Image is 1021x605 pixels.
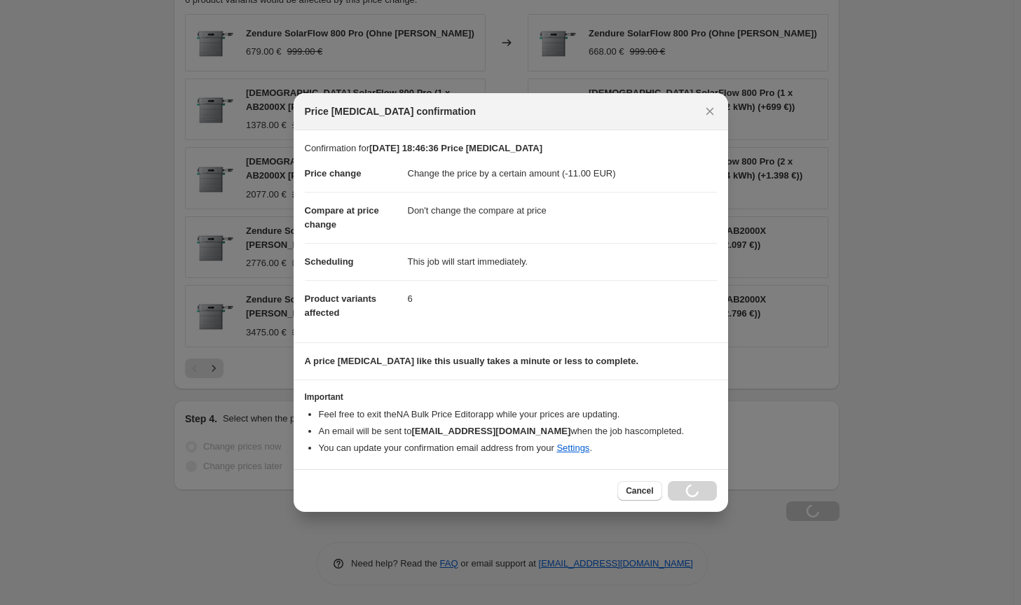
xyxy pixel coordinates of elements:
[408,243,717,280] dd: This job will start immediately.
[700,102,720,121] button: Close
[319,441,717,455] li: You can update your confirmation email address from your .
[305,141,717,155] p: Confirmation for
[305,256,354,267] span: Scheduling
[305,168,362,179] span: Price change
[411,426,570,436] b: [EMAIL_ADDRESS][DOMAIN_NAME]
[305,356,639,366] b: A price [MEDICAL_DATA] like this usually takes a minute or less to complete.
[369,143,542,153] b: [DATE] 18:46:36 Price [MEDICAL_DATA]
[305,293,377,318] span: Product variants affected
[556,443,589,453] a: Settings
[408,155,717,192] dd: Change the price by a certain amount (-11.00 EUR)
[319,424,717,438] li: An email will be sent to when the job has completed .
[305,205,379,230] span: Compare at price change
[617,481,662,501] button: Cancel
[408,192,717,229] dd: Don't change the compare at price
[319,408,717,422] li: Feel free to exit the NA Bulk Price Editor app while your prices are updating.
[305,391,717,403] h3: Important
[408,280,717,317] dd: 6
[305,104,477,118] span: Price [MEDICAL_DATA] confirmation
[626,485,653,496] span: Cancel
